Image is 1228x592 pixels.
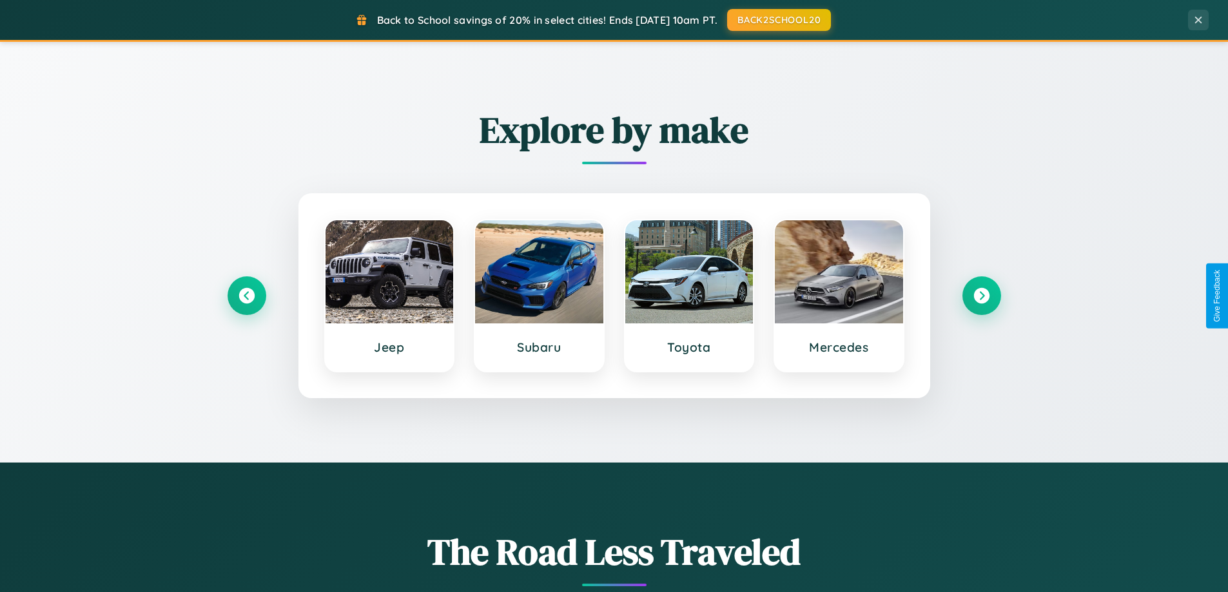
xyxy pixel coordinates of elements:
[727,9,831,31] button: BACK2SCHOOL20
[338,339,441,355] h3: Jeep
[228,105,1001,155] h2: Explore by make
[228,527,1001,577] h1: The Road Less Traveled
[1213,270,1222,322] div: Give Feedback
[638,339,741,355] h3: Toyota
[488,339,590,355] h3: Subaru
[377,14,717,26] span: Back to School savings of 20% in select cities! Ends [DATE] 10am PT.
[788,339,890,355] h3: Mercedes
